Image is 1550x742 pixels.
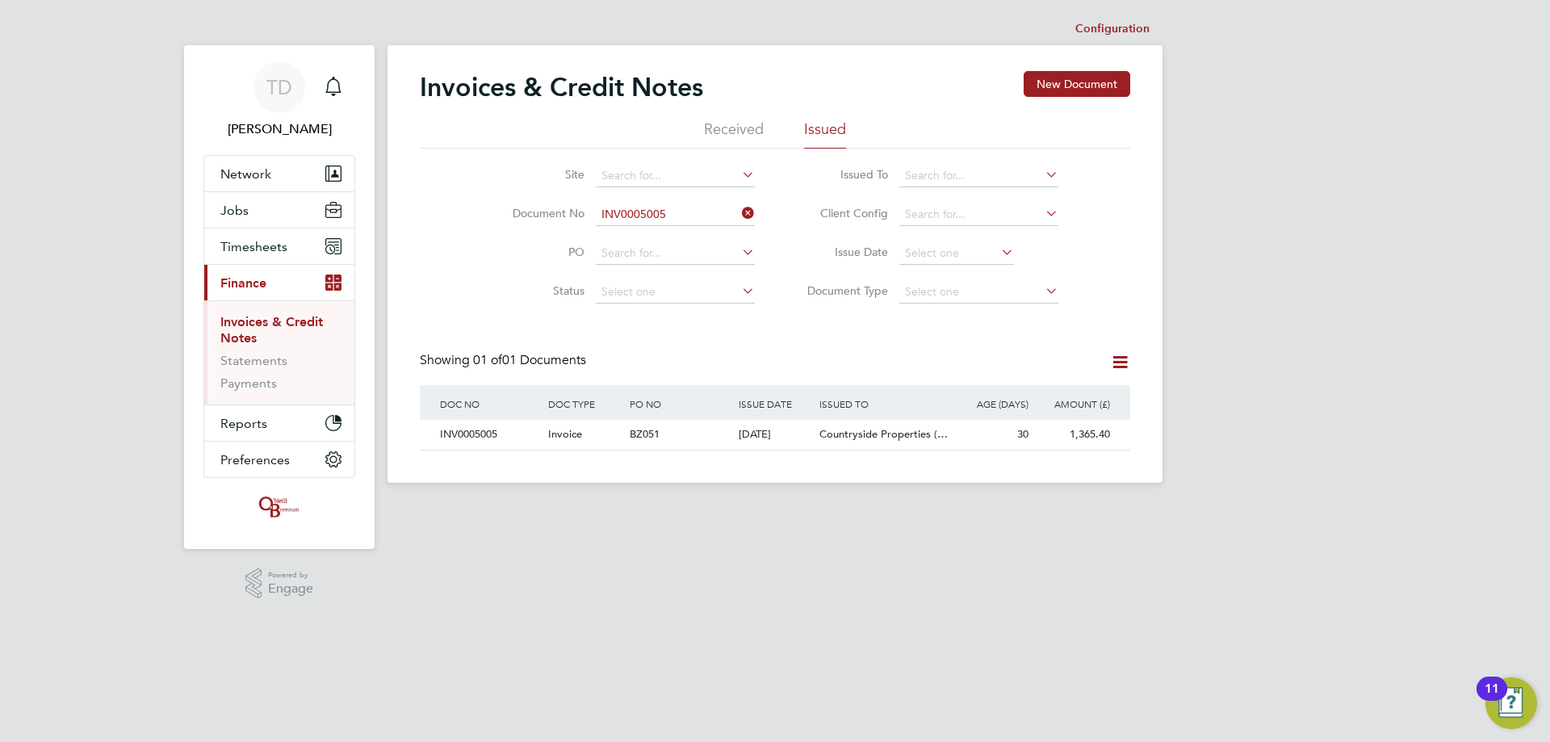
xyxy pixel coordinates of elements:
[473,352,502,368] span: 01 of
[819,427,948,441] span: Countryside Properties (…
[204,265,354,300] button: Finance
[245,568,314,599] a: Powered byEngage
[256,494,303,520] img: oneillandbrennan-logo-retina.png
[220,275,266,291] span: Finance
[220,375,277,391] a: Payments
[184,45,375,549] nav: Main navigation
[795,245,888,259] label: Issue Date
[795,167,888,182] label: Issued To
[266,77,292,98] span: TD
[220,353,287,368] a: Statements
[735,420,816,450] div: [DATE]
[899,281,1058,304] input: Select one
[220,166,271,182] span: Network
[596,165,755,187] input: Search for...
[203,494,355,520] a: Go to home page
[735,385,816,422] div: ISSUE DATE
[473,352,586,368] span: 01 Documents
[596,203,755,226] input: Search for...
[704,119,764,149] li: Received
[1485,689,1499,710] div: 11
[1075,13,1150,45] li: Configuration
[626,385,734,422] div: PO NO
[1017,427,1028,441] span: 30
[203,119,355,139] span: Tanya Dartnell
[220,203,249,218] span: Jobs
[492,245,584,259] label: PO
[804,119,846,149] li: Issued
[1033,385,1114,422] div: AMOUNT (£)
[204,228,354,264] button: Timesheets
[204,442,354,477] button: Preferences
[899,242,1014,265] input: Select one
[492,167,584,182] label: Site
[596,242,755,265] input: Search for...
[951,385,1033,422] div: AGE (DAYS)
[1024,71,1130,97] button: New Document
[899,165,1058,187] input: Search for...
[795,283,888,298] label: Document Type
[204,300,354,405] div: Finance
[899,203,1058,226] input: Search for...
[492,206,584,220] label: Document No
[492,283,584,298] label: Status
[436,420,544,450] div: INV0005005
[548,427,582,441] span: Invoice
[268,582,313,596] span: Engage
[220,416,267,431] span: Reports
[203,61,355,139] a: TD[PERSON_NAME]
[204,156,354,191] button: Network
[204,192,354,228] button: Jobs
[436,385,544,422] div: DOC NO
[220,314,323,346] a: Invoices & Credit Notes
[420,352,589,369] div: Showing
[795,206,888,220] label: Client Config
[596,281,755,304] input: Select one
[1485,677,1537,729] button: Open Resource Center, 11 new notifications
[220,239,287,254] span: Timesheets
[544,385,626,422] div: DOC TYPE
[220,452,290,467] span: Preferences
[815,385,951,422] div: ISSUED TO
[1033,420,1114,450] div: 1,365.40
[420,71,703,103] h2: Invoices & Credit Notes
[268,568,313,582] span: Powered by
[630,427,660,441] span: BZ051
[204,405,354,441] button: Reports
